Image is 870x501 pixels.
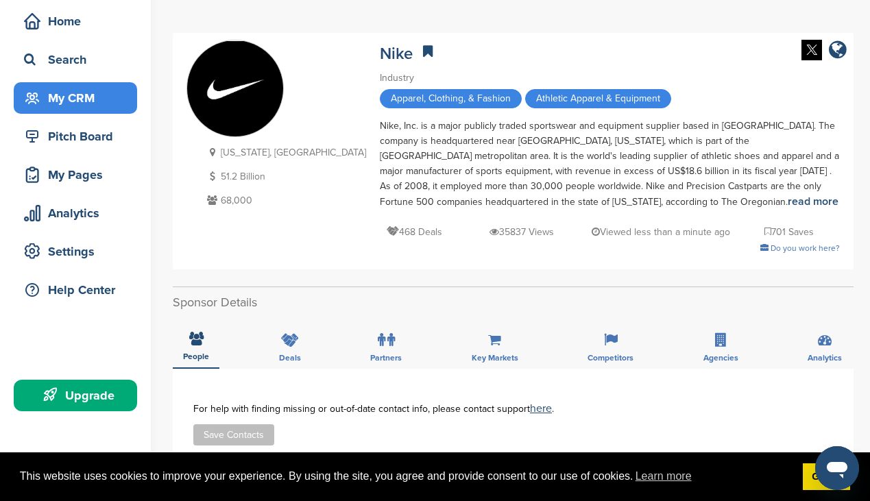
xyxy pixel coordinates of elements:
[183,352,209,361] span: People
[173,293,854,312] h2: Sponsor Details
[20,466,792,487] span: This website uses cookies to improve your experience. By using the site, you agree and provide co...
[764,223,814,241] p: 701 Saves
[14,82,137,114] a: My CRM
[14,197,137,229] a: Analytics
[588,354,633,362] span: Competitors
[380,119,840,210] div: Nike, Inc. is a major publicly traded sportswear and equipment supplier based in [GEOGRAPHIC_DATA...
[525,89,671,108] span: Athletic Apparel & Equipment
[193,424,274,445] button: Save Contacts
[21,201,137,225] div: Analytics
[829,40,847,62] a: company link
[14,159,137,191] a: My Pages
[21,124,137,149] div: Pitch Board
[193,403,833,414] div: For help with finding missing or out-of-date contact info, please contact support .
[14,5,137,37] a: Home
[380,44,413,64] a: Nike
[703,354,738,362] span: Agencies
[14,380,137,411] a: Upgrade
[14,274,137,306] a: Help Center
[633,466,694,487] a: learn more about cookies
[771,243,840,253] span: Do you work here?
[14,236,137,267] a: Settings
[760,243,840,253] a: Do you work here?
[370,354,402,362] span: Partners
[530,402,552,415] a: here
[279,354,301,362] span: Deals
[21,47,137,72] div: Search
[592,223,730,241] p: Viewed less than a minute ago
[187,41,283,137] img: Sponsorpitch & Nike
[21,239,137,264] div: Settings
[14,44,137,75] a: Search
[204,144,366,161] p: [US_STATE], [GEOGRAPHIC_DATA]
[801,40,822,60] img: Twitter white
[788,195,838,208] a: read more
[803,463,850,491] a: dismiss cookie message
[14,121,137,152] a: Pitch Board
[380,71,840,86] div: Industry
[21,162,137,187] div: My Pages
[21,278,137,302] div: Help Center
[387,223,442,241] p: 468 Deals
[815,446,859,490] iframe: Button to launch messaging window
[21,86,137,110] div: My CRM
[808,354,842,362] span: Analytics
[204,192,366,209] p: 68,000
[490,223,554,241] p: 35837 Views
[21,9,137,34] div: Home
[204,168,366,185] p: 51.2 Billion
[21,383,137,408] div: Upgrade
[472,354,518,362] span: Key Markets
[380,89,522,108] span: Apparel, Clothing, & Fashion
